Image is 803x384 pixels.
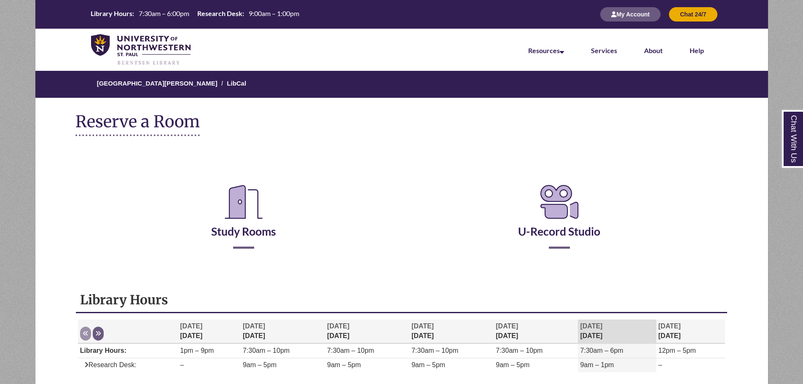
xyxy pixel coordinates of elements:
[656,320,725,344] th: [DATE]
[411,347,458,354] span: 7:30am – 10pm
[496,361,529,368] span: 9am – 5pm
[496,347,542,354] span: 7:30am – 10pm
[93,327,104,341] button: Next week
[97,80,218,87] a: [GEOGRAPHIC_DATA][PERSON_NAME]
[139,9,189,17] span: 7:30am – 6:00pm
[327,347,374,354] span: 7:30am – 10pm
[411,322,434,330] span: [DATE]
[75,113,200,136] h1: Reserve a Room
[600,11,661,18] a: My Account
[87,9,303,19] table: Hours Today
[658,361,662,368] span: –
[600,7,661,21] button: My Account
[325,320,409,344] th: [DATE]
[580,347,623,354] span: 7:30am – 6pm
[580,322,602,330] span: [DATE]
[87,9,303,20] a: Hours Today
[243,322,265,330] span: [DATE]
[16,71,787,98] nav: Breadcrumb
[194,9,245,18] th: Research Desk:
[180,322,202,330] span: [DATE]
[75,157,728,274] div: Reserve a Room
[178,320,241,344] th: [DATE]
[580,361,614,368] span: 9am – 1pm
[644,46,663,54] a: About
[411,361,445,368] span: 9am – 5pm
[669,11,717,18] a: Chat 24/7
[91,34,191,66] img: UNWSP Library Logo
[578,320,656,344] th: [DATE]
[80,327,91,341] button: Previous week
[227,80,246,87] a: LibCal
[80,292,723,308] h1: Library Hours
[327,322,349,330] span: [DATE]
[591,46,617,54] a: Services
[658,347,696,354] span: 12pm – 5pm
[496,322,518,330] span: [DATE]
[78,344,178,358] td: Library Hours:
[80,361,137,368] span: Research Desk:
[327,361,361,368] span: 9am – 5pm
[528,46,564,54] a: Resources
[658,322,681,330] span: [DATE]
[249,9,299,17] span: 9:00am – 1:00pm
[518,204,600,238] a: U-Record Studio
[87,9,135,18] th: Library Hours:
[494,320,578,344] th: [DATE]
[690,46,704,54] a: Help
[211,204,276,238] a: Study Rooms
[180,361,184,368] span: –
[243,361,277,368] span: 9am – 5pm
[243,347,290,354] span: 7:30am – 10pm
[180,347,214,354] span: 1pm – 9pm
[669,7,717,21] button: Chat 24/7
[241,320,325,344] th: [DATE]
[409,320,494,344] th: [DATE]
